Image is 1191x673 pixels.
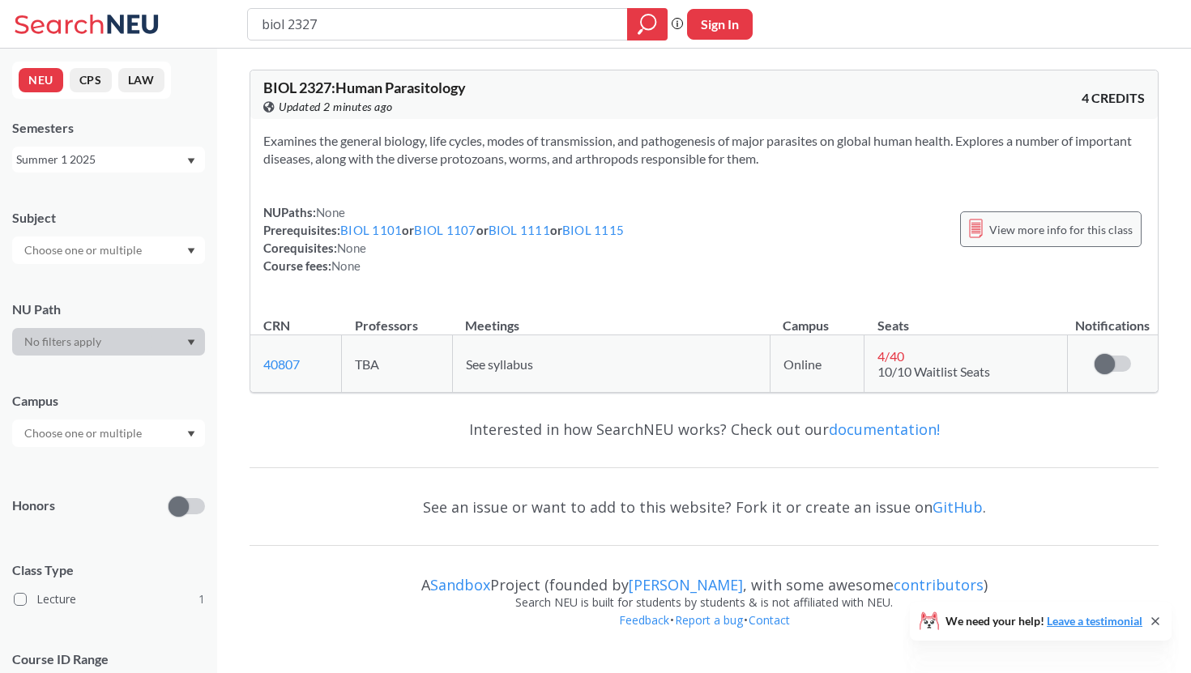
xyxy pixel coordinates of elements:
[770,335,864,393] td: Online
[12,650,205,669] p: Course ID Range
[12,147,205,173] div: Summer 1 2025Dropdown arrow
[263,356,300,372] a: 40807
[12,300,205,318] div: NU Path
[260,11,616,38] input: Class, professor, course number, "phrase"
[12,209,205,227] div: Subject
[1047,614,1142,628] a: Leave a testimonial
[629,575,743,594] a: [PERSON_NAME]
[250,611,1159,654] div: • •
[12,420,205,447] div: Dropdown arrow
[198,590,205,608] span: 1
[316,205,345,219] span: None
[263,79,466,96] span: BIOL 2327 : Human Parasitology
[674,612,744,628] a: Report a bug
[489,223,550,237] a: BIOL 1111
[748,612,791,628] a: Contact
[263,203,624,275] div: NUPaths: Prerequisites: or or or Corequisites: Course fees:
[342,335,453,393] td: TBA
[187,248,195,254] svg: Dropdown arrow
[618,612,670,628] a: Feedback
[187,339,195,346] svg: Dropdown arrow
[877,348,904,364] span: 4 / 40
[263,317,290,334] div: CRN
[627,8,668,40] div: magnifying glass
[1067,300,1158,335] th: Notifications
[770,300,864,335] th: Campus
[118,68,164,92] button: LAW
[829,420,940,439] a: documentation!
[452,300,770,335] th: Meetings
[638,13,657,36] svg: magnifying glass
[414,223,476,237] a: BIOL 1107
[687,9,753,40] button: Sign In
[16,241,152,260] input: Choose one or multiple
[864,300,1067,335] th: Seats
[14,589,205,610] label: Lecture
[466,356,533,372] span: See syllabus
[16,424,152,443] input: Choose one or multiple
[70,68,112,92] button: CPS
[12,496,55,515] p: Honors
[187,158,195,164] svg: Dropdown arrow
[340,223,402,237] a: BIOL 1101
[12,328,205,356] div: Dropdown arrow
[933,497,983,517] a: GitHub
[250,406,1159,453] div: Interested in how SearchNEU works? Check out our
[989,219,1133,240] span: View more info for this class
[250,483,1159,530] div: See an issue or want to add to this website? Fork it or create an issue on .
[331,258,361,273] span: None
[263,132,1145,168] section: Examines the general biology, life cycles, modes of transmission, and pathogenesis of major paras...
[877,364,990,379] span: 10/10 Waitlist Seats
[337,241,366,255] span: None
[1082,89,1145,107] span: 4 CREDITS
[12,392,205,410] div: Campus
[12,236,205,264] div: Dropdown arrow
[894,575,984,594] a: contributors
[250,594,1159,611] div: Search NEU is built for students by students & is not affiliated with NEU.
[12,119,205,137] div: Semesters
[19,68,63,92] button: NEU
[12,561,205,579] span: Class Type
[250,561,1159,594] div: A Project (founded by , with some awesome )
[946,615,1142,627] span: We need your help!
[187,431,195,437] svg: Dropdown arrow
[342,300,453,335] th: Professors
[430,575,490,594] a: Sandbox
[16,151,186,168] div: Summer 1 2025
[279,98,393,116] span: Updated 2 minutes ago
[562,223,624,237] a: BIOL 1115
